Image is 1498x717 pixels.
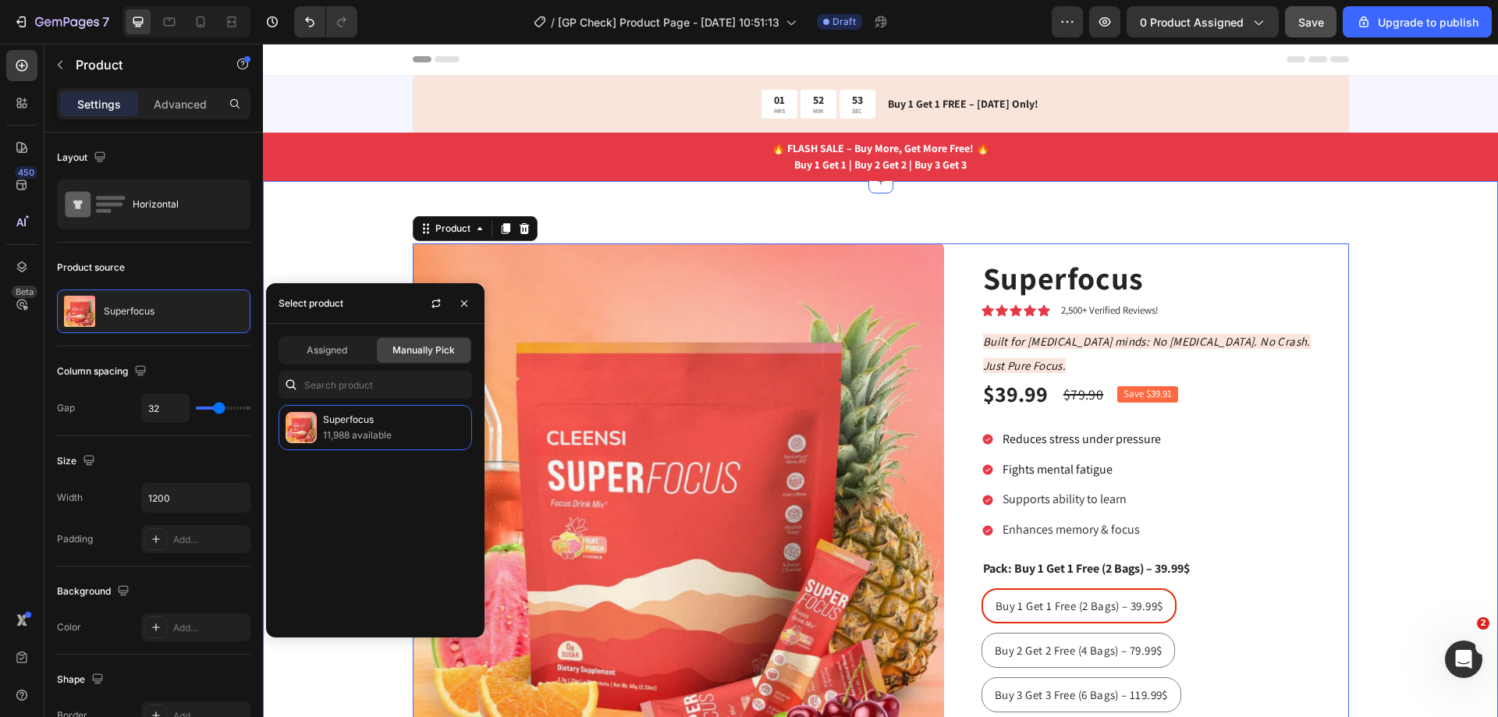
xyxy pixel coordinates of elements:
button: 7 [6,6,116,37]
span: Buy 1 Get 1 Free (2 Bags) – 39.99$ [733,555,900,570]
div: Product [169,178,211,192]
span: Save [1298,16,1324,29]
button: 0 product assigned [1127,6,1279,37]
p: 2,500+ Verified Reviews! [798,261,896,274]
p: 7 [102,12,109,31]
h1: Superfocus [719,212,1074,256]
p: Product [76,55,208,74]
span: Reduces stress under pressure [740,387,898,403]
div: Background [57,581,133,602]
span: Buy 3 Get 3 Free (6 Bags) – 119.99$ [732,644,905,658]
div: Add... [173,533,247,547]
div: Width [57,491,83,505]
div: Select product [279,296,343,311]
span: / [551,14,555,30]
div: $39.99 [719,335,786,366]
div: Horizontal [133,186,228,222]
p: 11,988 available [323,428,465,443]
span: Enhances memory & focus [740,477,877,494]
span: Manually Pick [392,343,455,357]
div: Size [57,451,98,472]
p: HRS [511,63,522,71]
p: Buy 1 Get 1 FREE – [DATE] Only! [625,52,1084,69]
i: Built for [MEDICAL_DATA] minds: No [MEDICAL_DATA]. No Crash. Just Pure Focus. [720,290,1048,329]
p: SEC [589,63,600,71]
legend: Pack: Buy 1 Get 1 Free (2 Bags) – 39.99$ [719,516,928,535]
div: 53 [589,49,600,63]
span: 2 [1477,617,1489,630]
div: Beta [12,286,37,298]
span: Fights mental fatigue [740,417,850,434]
iframe: Intercom live chat [1445,641,1482,678]
div: 450 [15,166,37,179]
span: Buy 2 Get 2 Free (4 Bags) – 79.99$ [732,599,900,614]
div: 01 [511,49,522,63]
input: Search in Settings & Advanced [279,371,472,399]
div: Color [57,620,81,634]
pre: Save $39.91 [854,343,915,359]
iframe: To enrich screen reader interactions, please activate Accessibility in Grammarly extension settings [263,44,1498,717]
span: [GP Check] Product Page - [DATE] 10:51:13 [558,14,779,30]
div: Product source [57,261,125,275]
span: Assigned [307,343,347,357]
div: Add... [173,621,247,635]
p: Superfocus [323,412,465,428]
div: Layout [57,147,109,169]
div: Column spacing [57,361,150,382]
button: Upgrade to publish [1343,6,1492,37]
span: Supports ability to learn [740,447,864,463]
p: 🔥 FLASH SALE – Buy More, Get More Free! 🔥 Buy 1 Get 1 | Buy 2 Get 2 | Buy 3 Get 3 [2,97,1234,130]
span: 0 product assigned [1140,14,1244,30]
p: Settings [77,96,121,112]
p: Superfocus [104,306,154,317]
div: Upgrade to publish [1356,14,1478,30]
img: collections [286,412,317,443]
span: Draft [832,15,856,29]
div: Undo/Redo [294,6,357,37]
div: Shape [57,669,107,690]
p: Advanced [154,96,207,112]
img: product feature img [64,296,95,327]
input: Auto [142,484,250,512]
div: 52 [550,49,561,63]
div: Gap [57,401,75,415]
button: Save [1285,6,1336,37]
div: $79.90 [799,339,842,362]
div: Padding [57,532,93,546]
input: Auto [142,394,189,422]
p: MIN [550,63,561,71]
